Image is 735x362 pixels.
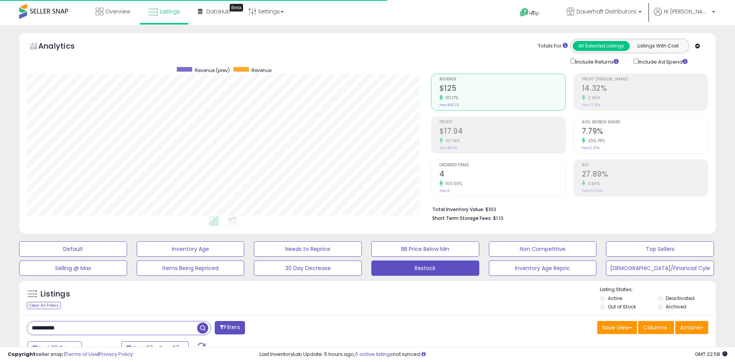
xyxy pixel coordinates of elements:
[41,289,70,300] h5: Listings
[582,170,708,180] h2: 27.89%
[439,120,565,124] span: Profit
[582,188,603,193] small: Prev: 26.93%
[160,8,180,15] span: Listings
[654,8,715,25] a: Hi [PERSON_NAME]
[65,351,98,358] a: Terms of Use
[83,345,118,352] span: Compared to:
[582,127,708,137] h2: 7.79%
[8,351,36,358] strong: Copyright
[252,67,271,74] span: Revenue
[565,57,628,66] div: Include Returns
[355,351,393,358] a: 5 active listings
[439,146,457,150] small: Prev: $8.66
[582,146,599,150] small: Prev: 2.32%
[608,295,622,301] label: Active
[439,127,565,137] h2: $17.94
[28,341,82,354] button: Last 30 Days
[600,286,715,293] p: Listing States:
[371,260,479,276] button: Restock
[371,241,479,257] button: BB Price Below Min
[493,215,503,222] span: $1.13
[489,241,597,257] button: Non Competitive
[8,351,133,358] div: seller snap | |
[195,67,230,74] span: Revenue (prev)
[582,163,708,167] span: ROI
[254,260,362,276] button: 30 Day Decrease
[19,241,127,257] button: Default
[514,2,554,25] a: Help
[666,295,694,301] label: Deactivated
[628,57,700,66] div: Include Ad Spend
[443,95,459,101] small: 101.17%
[105,8,130,15] span: Overview
[582,77,708,82] span: Profit [PERSON_NAME]
[629,41,686,51] button: Listings With Cost
[39,344,72,352] span: Last 30 Days
[432,204,702,213] li: $193
[675,321,708,334] button: Actions
[664,8,710,15] span: Hi [PERSON_NAME]
[439,84,565,94] h2: $125
[439,163,565,167] span: Ordered Items
[519,8,529,17] i: Get Help
[585,181,600,187] small: 3.56%
[489,260,597,276] button: Inventory Age Repric
[215,321,245,334] button: Filters
[443,138,460,144] small: 107.16%
[38,41,90,53] h5: Analytics
[137,241,245,257] button: Inventory Age
[19,260,127,276] button: Selling @ Max
[206,8,230,15] span: DataHub
[538,43,568,50] div: Totals For
[582,84,708,94] h2: 14.32%
[230,4,243,11] div: Tooltip anchor
[432,215,492,221] b: Short Term Storage Fees:
[439,103,459,107] small: Prev: $62.26
[643,324,667,331] span: Columns
[577,8,636,15] span: Dauerhaft Distributors
[585,95,601,101] small: 2.95%
[573,41,630,51] button: All Selected Listings
[606,241,714,257] button: Top Sellers
[27,302,61,309] div: Clear All Filters
[695,351,727,358] span: 2025-10-8 22:58 GMT
[137,260,245,276] button: Items Being Repriced
[439,77,565,82] span: Revenue
[432,206,484,213] b: Total Inventory Value:
[582,103,601,107] small: Prev: 13.91%
[597,321,637,334] button: Save View
[443,181,462,187] small: 100.00%
[606,260,714,276] button: [DEMOGRAPHIC_DATA]/Financial Cyle
[608,303,636,310] label: Out of Stock
[585,138,605,144] small: 235.78%
[121,341,189,354] button: Aug-09 - Sep-07
[439,188,450,193] small: Prev: 2
[582,120,708,124] span: Avg. Buybox Share
[99,351,133,358] a: Privacy Policy
[133,344,179,352] span: Aug-09 - Sep-07
[529,10,539,16] span: Help
[254,241,362,257] button: Needs to Reprice
[439,170,565,180] h2: 4
[666,303,686,310] label: Archived
[260,351,727,358] div: Last InventoryLab Update: 5 hours ago, not synced.
[638,321,674,334] button: Columns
